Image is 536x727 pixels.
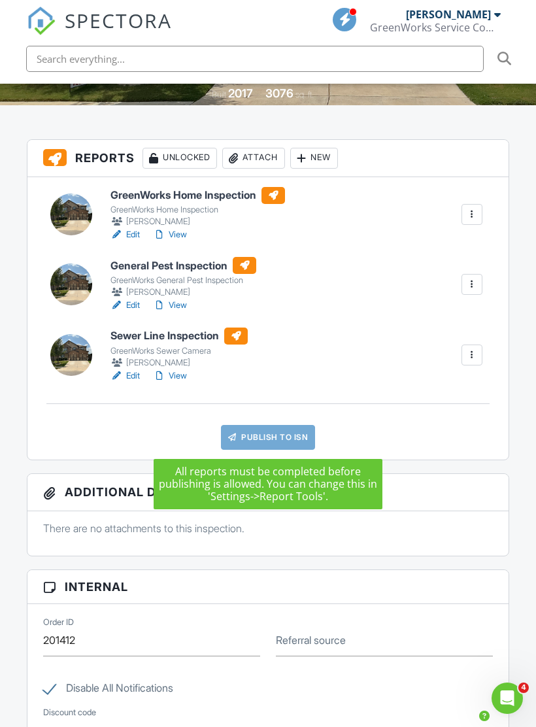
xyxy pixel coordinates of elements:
div: Unlocked [142,148,217,169]
span: SPECTORA [65,7,172,34]
a: Publish to ISN [221,425,315,450]
a: Edit [110,299,140,312]
div: Attach [222,148,285,169]
a: View [153,228,187,241]
a: GreenWorks Home Inspection GreenWorks Home Inspection [PERSON_NAME] [110,187,285,229]
div: [PERSON_NAME] [110,215,285,228]
a: Sewer Line Inspection GreenWorks Sewer Camera [PERSON_NAME] [110,328,248,369]
input: Search everything... [26,46,484,72]
div: [PERSON_NAME] [110,286,256,299]
div: GreenWorks Service Company [370,21,501,34]
a: View [153,299,187,312]
a: General Pest Inspection GreenWorks General Pest Inspection [PERSON_NAME] [110,257,256,299]
h3: Additional Documents [27,474,509,511]
label: Discount code [43,707,96,719]
div: GreenWorks Home Inspection [110,205,285,215]
h3: Internal [27,570,509,604]
span: sq. ft. [295,90,314,99]
a: View [153,369,187,382]
img: The Best Home Inspection Software - Spectora [27,7,56,35]
span: 4 [518,683,529,693]
h6: Sewer Line Inspection [110,328,248,345]
a: Edit [110,228,140,241]
label: Disable All Notifications [43,682,173,698]
span: Built [212,90,226,99]
p: There are no attachments to this inspection. [43,521,493,535]
label: Referral source [276,633,346,647]
iframe: Intercom live chat [492,683,523,714]
a: Edit [110,369,140,382]
div: New [237,482,285,503]
div: [PERSON_NAME] [110,356,248,369]
div: GreenWorks General Pest Inspection [110,275,256,286]
a: SPECTORA [27,18,172,45]
div: GreenWorks Sewer Camera [110,346,248,356]
h3: Reports [27,140,509,177]
div: New [290,148,338,169]
h6: GreenWorks Home Inspection [110,187,285,204]
div: [PERSON_NAME] [406,8,491,21]
div: 2017 [228,86,253,100]
h6: General Pest Inspection [110,257,256,274]
div: 3076 [265,86,293,100]
label: Order ID [43,617,74,628]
